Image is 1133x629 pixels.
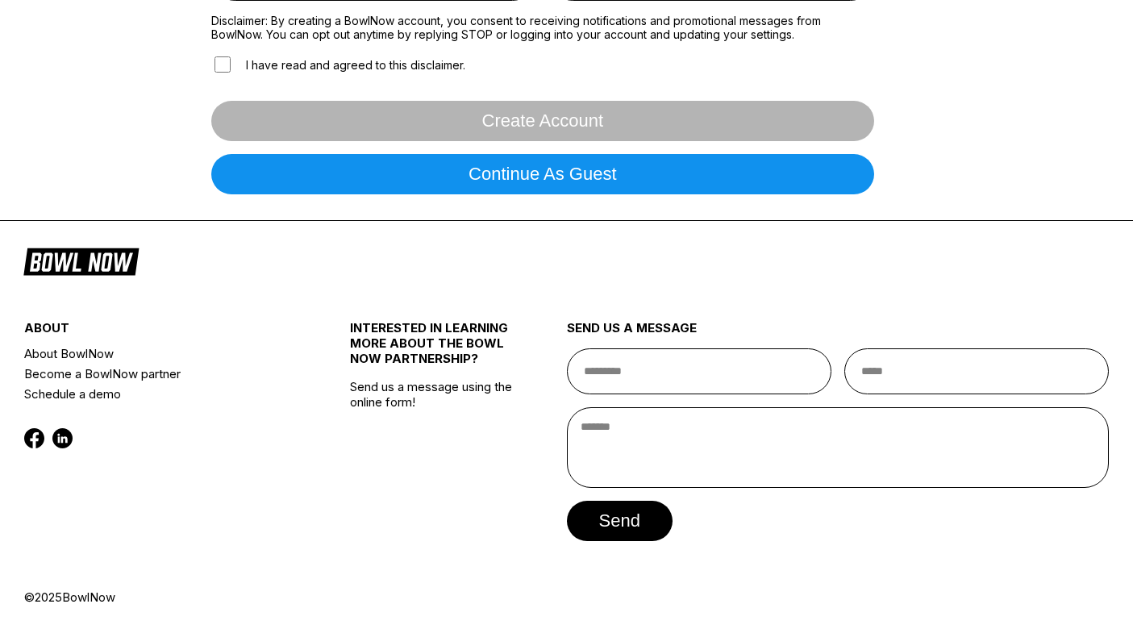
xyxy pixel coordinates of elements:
input: I have read and agreed to this disclaimer. [215,56,231,73]
div: Send us a message using the online form! [350,285,513,589]
a: About BowlNow [24,344,295,364]
button: Continue as guest [211,154,874,194]
label: I have read and agreed to this disclaimer. [211,54,465,75]
div: INTERESTED IN LEARNING MORE ABOUT THE BOWL NOW PARTNERSHIP? [350,320,513,379]
a: Schedule a demo [24,384,295,404]
div: © 2025 BowlNow [24,589,1109,605]
div: about [24,320,295,344]
a: Become a BowlNow partner [24,364,295,384]
label: Disclaimer: By creating a BowlNow account, you consent to receiving notifications and promotional... [211,14,874,41]
div: send us a message [567,320,1110,348]
button: send [567,501,673,541]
